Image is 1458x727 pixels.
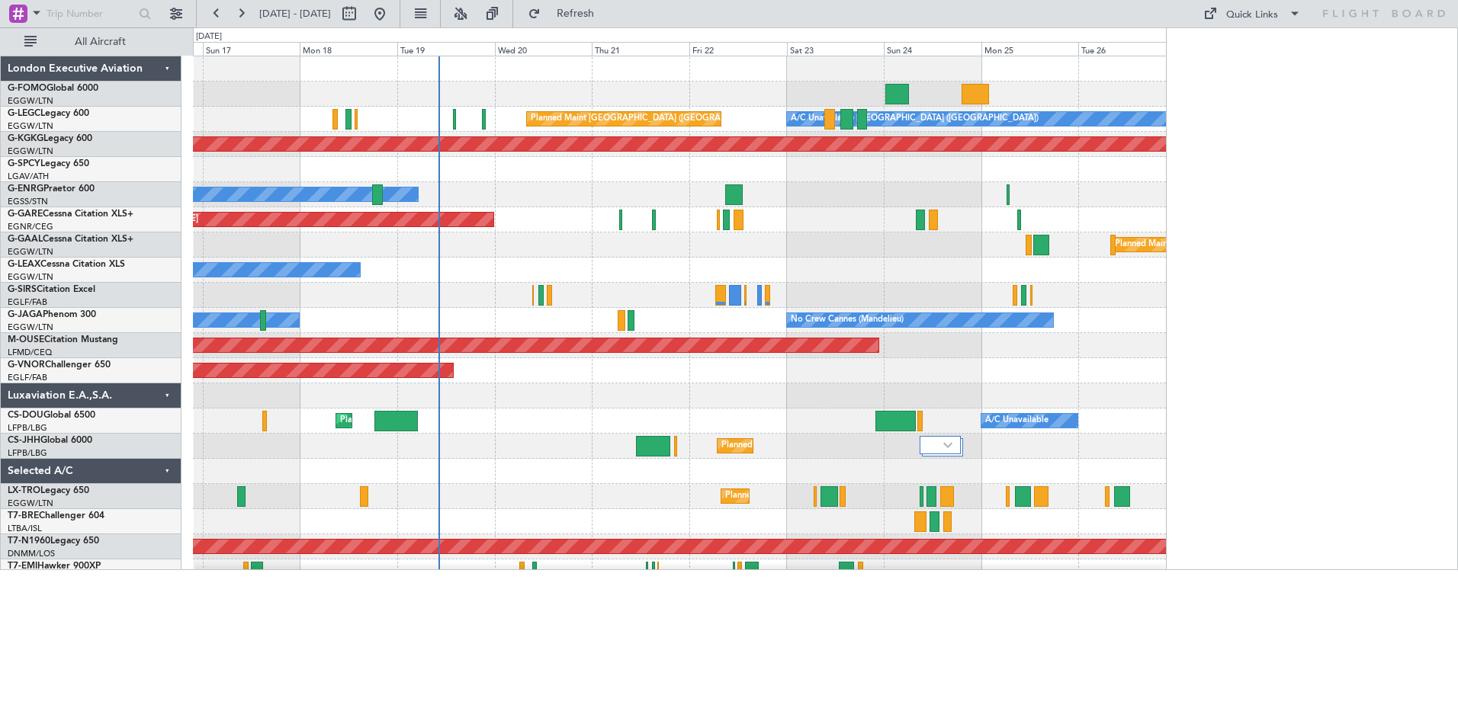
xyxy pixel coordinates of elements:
[8,536,99,546] a: T7-N1960Legacy 650
[300,42,397,56] div: Mon 18
[8,548,55,559] a: DNMM/LOS
[8,372,47,383] a: EGLF/FAB
[8,171,49,182] a: LGAV/ATH
[1196,2,1309,26] button: Quick Links
[981,42,1079,56] div: Mon 25
[985,409,1049,432] div: A/C Unavailable
[943,442,952,448] img: arrow-gray.svg
[8,347,52,358] a: LFMD/CEQ
[8,159,40,168] span: G-SPCY
[8,109,40,118] span: G-LEGC
[8,134,43,143] span: G-KGKG
[8,271,53,283] a: EGGW/LTN
[531,107,771,130] div: Planned Maint [GEOGRAPHIC_DATA] ([GEOGRAPHIC_DATA])
[8,246,53,258] a: EGGW/LTN
[1226,8,1278,23] div: Quick Links
[8,310,96,319] a: G-JAGAPhenom 300
[8,360,111,370] a: G-VNORChallenger 650
[8,84,47,93] span: G-FOMO
[884,42,981,56] div: Sun 24
[8,159,89,168] a: G-SPCYLegacy 650
[8,498,53,509] a: EGGW/LTN
[8,210,43,219] span: G-GARE
[592,42,689,56] div: Thu 21
[8,486,40,495] span: LX-TRO
[17,30,165,54] button: All Aircraft
[544,8,608,19] span: Refresh
[495,42,593,56] div: Wed 20
[725,485,965,508] div: Planned Maint [GEOGRAPHIC_DATA] ([GEOGRAPHIC_DATA])
[8,562,101,571] a: T7-EMIHawker 900XP
[8,95,53,107] a: EGGW/LTN
[8,285,95,294] a: G-SIRSCitation Excel
[8,447,47,459] a: LFPB/LBG
[8,210,133,219] a: G-GARECessna Citation XLS+
[8,235,43,244] span: G-GAAL
[397,42,495,56] div: Tue 19
[203,42,300,56] div: Sun 17
[8,562,37,571] span: T7-EMI
[8,84,98,93] a: G-FOMOGlobal 6000
[8,285,37,294] span: G-SIRS
[8,296,47,308] a: EGLF/FAB
[259,7,331,21] span: [DATE] - [DATE]
[8,511,104,520] a: T7-BREChallenger 604
[8,221,53,232] a: EGNR/CEG
[8,184,95,194] a: G-ENRGPraetor 600
[8,310,43,319] span: G-JAGA
[689,42,787,56] div: Fri 22
[1115,233,1215,256] div: Planned Maint Dusseldorf
[8,536,50,546] span: T7-N1960
[787,42,885,56] div: Sat 23
[8,436,92,445] a: CS-JHHGlobal 6000
[196,30,222,43] div: [DATE]
[8,411,43,420] span: CS-DOU
[8,184,43,194] span: G-ENRG
[791,107,1039,130] div: A/C Unavailable [GEOGRAPHIC_DATA] ([GEOGRAPHIC_DATA])
[8,411,95,420] a: CS-DOUGlobal 6500
[8,335,118,344] a: M-OUSECitation Mustang
[40,37,161,47] span: All Aircraft
[8,360,45,370] span: G-VNOR
[8,146,53,157] a: EGGW/LTN
[8,109,89,118] a: G-LEGCLegacy 600
[8,260,40,269] span: G-LEAX
[8,260,125,269] a: G-LEAXCessna Citation XLS
[8,134,92,143] a: G-KGKGLegacy 600
[8,511,39,520] span: T7-BRE
[8,422,47,434] a: LFPB/LBG
[8,523,42,534] a: LTBA/ISL
[8,436,40,445] span: CS-JHH
[791,309,904,331] div: No Crew Cannes (Mandelieu)
[1078,42,1176,56] div: Tue 26
[340,409,580,432] div: Planned Maint [GEOGRAPHIC_DATA] ([GEOGRAPHIC_DATA])
[8,120,53,132] a: EGGW/LTN
[8,235,133,244] a: G-GAALCessna Citation XLS+
[8,322,53,333] a: EGGW/LTN
[521,2,612,26] button: Refresh
[47,2,134,25] input: Trip Number
[8,335,44,344] span: M-OUSE
[8,486,89,495] a: LX-TROLegacy 650
[8,196,48,207] a: EGSS/STN
[721,434,962,457] div: Planned Maint [GEOGRAPHIC_DATA] ([GEOGRAPHIC_DATA])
